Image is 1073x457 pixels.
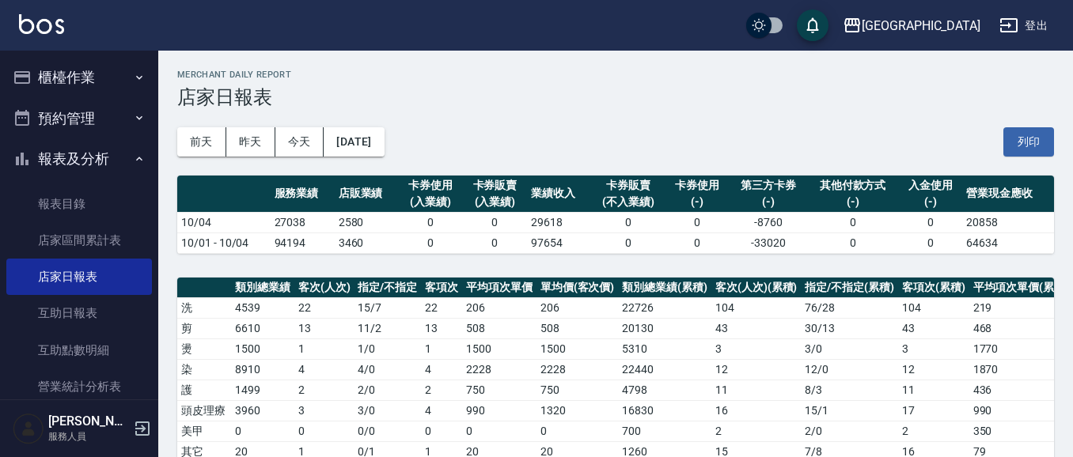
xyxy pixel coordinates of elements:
td: 染 [177,359,231,380]
th: 指定/不指定(累積) [801,278,898,298]
td: 508 [536,318,619,338]
td: 1 / 0 [354,338,421,359]
td: 剪 [177,318,231,338]
td: 0 [898,232,962,253]
td: 97654 [527,232,591,253]
td: 燙 [177,338,231,359]
h2: Merchant Daily Report [177,70,1054,80]
td: 0 [463,232,527,253]
a: 互助點數明細 [6,332,152,368]
td: 22 [294,297,355,318]
div: (-) [902,194,958,210]
div: (入業績) [403,194,459,210]
th: 單均價(客次價) [536,278,619,298]
div: (-) [733,194,802,210]
button: 櫃檯作業 [6,57,152,98]
td: 11 [898,380,969,400]
td: 1499 [231,380,294,400]
th: 店販業績 [335,176,399,213]
td: 990 [462,400,536,421]
div: 卡券販賣 [467,177,523,194]
div: 第三方卡券 [733,177,802,194]
td: 20858 [962,212,1054,232]
td: 0 [231,421,294,441]
td: 4 [421,400,462,421]
td: 508 [462,318,536,338]
td: 3 [294,400,355,421]
h5: [PERSON_NAME] [48,414,129,429]
th: 客次(人次) [294,278,355,298]
td: 2 [711,421,802,441]
th: 類別總業績(累積) [618,278,711,298]
td: 5310 [618,338,711,359]
td: 0 [421,421,462,441]
td: 2 [421,380,462,400]
button: 列印 [1003,127,1054,157]
td: -8760 [729,212,806,232]
div: (不入業績) [595,194,661,210]
td: 2 [898,421,969,441]
button: [DATE] [324,127,384,157]
td: 3 / 0 [354,400,421,421]
th: 類別總業績 [231,278,294,298]
div: (-) [811,194,894,210]
td: 4 [421,359,462,380]
th: 指定/不指定 [354,278,421,298]
td: 13 [294,318,355,338]
td: 15 / 7 [354,297,421,318]
td: 4 [294,359,355,380]
th: 客項次(累積) [898,278,969,298]
td: 4798 [618,380,711,400]
button: 昨天 [226,127,275,157]
td: 2 / 0 [354,380,421,400]
td: 27038 [271,212,335,232]
button: 報表及分析 [6,138,152,179]
td: 0 [807,232,898,253]
td: 29618 [527,212,591,232]
td: 11 [711,380,802,400]
td: 104 [711,297,802,318]
td: 2228 [462,359,536,380]
td: 3 [711,338,802,359]
div: 其他付款方式 [811,177,894,194]
td: 4 / 0 [354,359,421,380]
img: Person [13,413,44,444]
div: (-) [669,194,725,210]
h3: 店家日報表 [177,86,1054,108]
td: 3460 [335,232,399,253]
td: 15 / 1 [801,400,898,421]
td: 頭皮理療 [177,400,231,421]
td: 13 [421,318,462,338]
td: 0 [665,212,729,232]
td: 104 [898,297,969,318]
div: (入業績) [467,194,523,210]
td: -33020 [729,232,806,253]
button: save [797,9,828,41]
td: 0 [536,421,619,441]
td: 洗 [177,297,231,318]
button: 今天 [275,127,324,157]
td: 16 [711,400,802,421]
img: Logo [19,14,64,34]
td: 0 [462,421,536,441]
td: 1320 [536,400,619,421]
td: 4539 [231,297,294,318]
a: 店家區間累計表 [6,222,152,259]
td: 17 [898,400,969,421]
td: 12 / 0 [801,359,898,380]
td: 2228 [536,359,619,380]
td: 30 / 13 [801,318,898,338]
td: 2580 [335,212,399,232]
td: 64634 [962,232,1054,253]
td: 0 [898,212,962,232]
td: 20130 [618,318,711,338]
button: 登出 [993,11,1054,40]
td: 0 [399,212,463,232]
td: 0 [591,232,665,253]
td: 12 [711,359,802,380]
td: 8910 [231,359,294,380]
td: 1 [421,338,462,359]
div: 卡券使用 [403,177,459,194]
td: 0 [591,212,665,232]
td: 22 [421,297,462,318]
